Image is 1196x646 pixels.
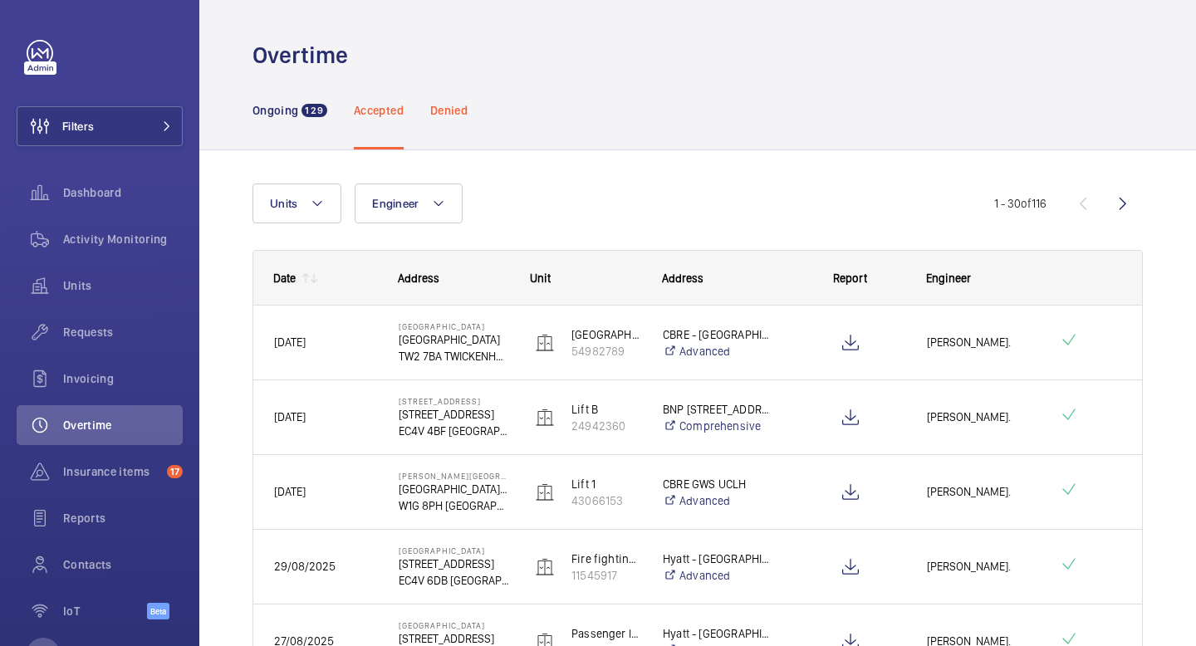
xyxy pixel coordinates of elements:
[663,492,773,509] a: Advanced
[663,551,773,567] p: Hyatt - [GEOGRAPHIC_DATA]
[926,272,971,285] span: Engineer
[571,326,641,343] p: [GEOGRAPHIC_DATA] (MRL)
[535,557,555,577] img: elevator.svg
[571,343,641,360] p: 54982789
[399,497,509,514] p: W1G 8PH [GEOGRAPHIC_DATA]
[253,306,1142,380] div: Press SPACE to select this row.
[63,510,183,526] span: Reports
[399,396,509,406] p: [STREET_ADDRESS]
[17,106,183,146] button: Filters
[430,102,468,119] p: Denied
[663,625,773,642] p: Hyatt - [GEOGRAPHIC_DATA]
[663,326,773,343] p: CBRE - [GEOGRAPHIC_DATA]
[372,197,419,210] span: Engineer
[63,556,183,573] span: Contacts
[927,408,1037,427] span: [PERSON_NAME].
[252,184,341,223] button: Units
[399,546,509,555] p: [GEOGRAPHIC_DATA]
[270,197,297,210] span: Units
[571,551,641,567] p: Fire fighting lift mp500
[833,272,867,285] span: Report
[399,348,509,365] p: TW2 7BA TWICKENHAM
[994,198,1046,209] span: 1 - 30 116
[927,557,1037,576] span: [PERSON_NAME].
[399,406,509,423] p: [STREET_ADDRESS]
[63,231,183,247] span: Activity Monitoring
[399,471,509,481] p: [PERSON_NAME][GEOGRAPHIC_DATA]
[273,272,296,285] div: Date
[399,423,509,439] p: EC4V 4BF [GEOGRAPHIC_DATA]
[663,343,773,360] a: Advanced
[535,333,555,353] img: elevator.svg
[399,481,509,497] p: [GEOGRAPHIC_DATA], [STREET_ADDRESS][PERSON_NAME],
[399,331,509,348] p: [GEOGRAPHIC_DATA]
[571,625,641,642] p: Passenger lift A left side
[63,184,183,201] span: Dashboard
[274,560,336,573] span: 29/08/2025
[274,335,306,349] span: [DATE]
[63,463,160,480] span: Insurance items
[663,476,773,492] p: CBRE GWS UCLH
[399,572,509,589] p: EC4V 6DB [GEOGRAPHIC_DATA]
[662,272,703,285] span: Address
[62,118,94,135] span: Filters
[63,417,183,433] span: Overtime
[530,272,551,285] span: Unit
[663,567,773,584] a: Advanced
[147,603,169,619] span: Beta
[252,102,298,119] p: Ongoing
[274,485,306,498] span: [DATE]
[571,401,641,418] p: Lift B
[301,104,327,117] span: 129
[252,40,358,71] h1: Overtime
[571,492,641,509] p: 43066153
[399,555,509,572] p: [STREET_ADDRESS]
[663,401,773,418] p: BNP [STREET_ADDRESS]
[355,184,463,223] button: Engineer
[535,408,555,428] img: elevator.svg
[399,321,509,331] p: [GEOGRAPHIC_DATA]
[927,333,1037,352] span: [PERSON_NAME].
[571,418,641,434] p: 24942360
[354,102,404,119] p: Accepted
[535,482,555,502] img: elevator.svg
[571,567,641,584] p: 11545917
[571,476,641,492] p: Lift 1
[63,603,147,619] span: IoT
[1021,197,1032,210] span: of
[398,272,439,285] span: Address
[63,324,183,340] span: Requests
[253,455,1142,530] div: Press SPACE to select this row.
[253,380,1142,455] div: Press SPACE to select this row.
[399,620,509,630] p: [GEOGRAPHIC_DATA]
[274,410,306,423] span: [DATE]
[63,370,183,387] span: Invoicing
[167,465,183,478] span: 17
[63,277,183,294] span: Units
[663,418,773,434] a: Comprehensive
[253,530,1142,604] div: Press SPACE to select this row.
[927,482,1037,502] span: [PERSON_NAME].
